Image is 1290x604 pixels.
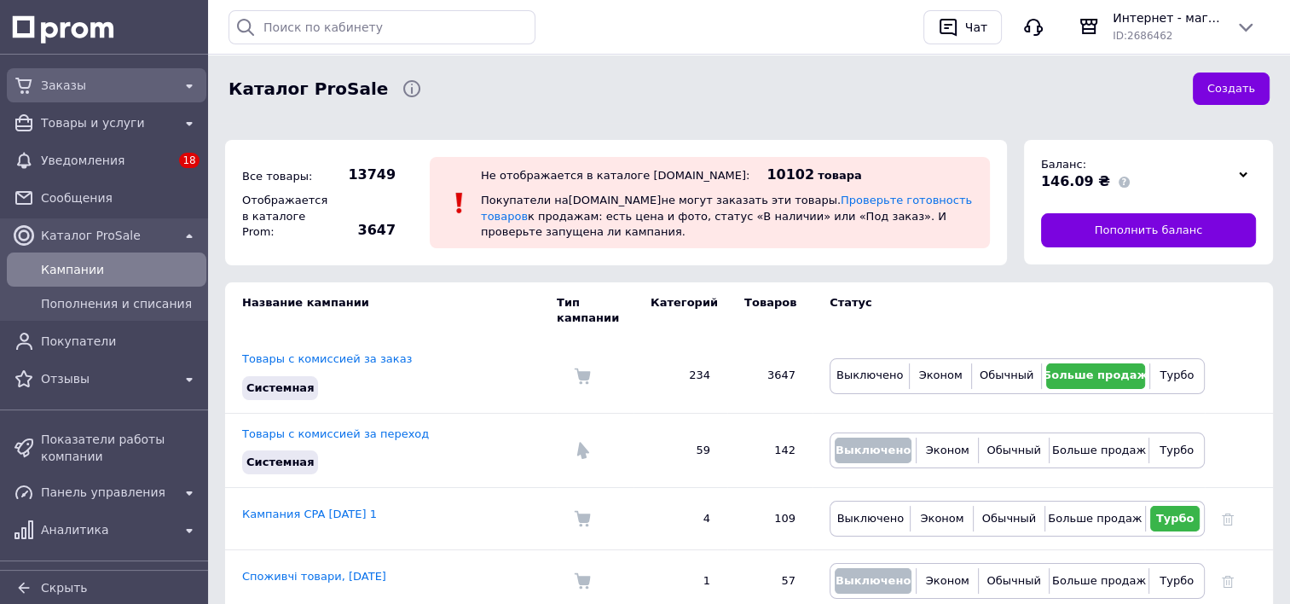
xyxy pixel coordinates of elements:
td: 59 [633,413,727,487]
span: Пополнить баланс [1095,223,1203,238]
span: Интернет - магазин "3 щетки" [1113,9,1222,26]
span: Эконом [920,512,963,525]
span: Больше продаж [1043,369,1148,381]
a: Удалить [1222,512,1234,525]
span: Пополнения и списания [41,295,200,312]
button: Больше продаж [1054,568,1144,594]
button: Эконом [914,363,967,389]
div: Все товары: [238,165,332,189]
button: Турбо [1150,506,1200,531]
span: 18 [179,153,199,168]
td: Тип кампании [557,282,633,339]
span: Эконом [926,574,969,587]
td: 109 [727,488,813,550]
span: Баланс: [1041,158,1086,171]
a: Кампания CPA [DATE] 1 [242,508,377,520]
span: Панель управления [41,484,172,501]
div: Не отображается в каталоге [DOMAIN_NAME]: [481,169,749,182]
span: Уведомления [41,152,172,169]
span: Показатели работы компании [41,431,200,465]
div: Отображается в каталоге Prom: [238,189,332,244]
span: Аналитика [41,521,172,538]
span: Сообщения [41,189,200,206]
span: Турбо [1160,369,1194,381]
span: Обычный [986,574,1040,587]
a: Пополнить баланс [1041,213,1256,247]
td: Название кампании [225,282,557,339]
span: Скрыть [41,581,88,595]
img: Комиссия за переход [574,442,591,459]
span: 10102 [766,166,814,183]
button: Обычный [983,438,1044,463]
span: Товары и услуги [41,114,172,131]
span: Турбо [1160,444,1194,456]
span: 13749 [336,166,396,184]
button: Эконом [921,438,974,463]
span: Эконом [926,444,969,456]
span: Выключено [836,369,903,381]
button: Больше продаж [1046,363,1144,389]
button: Обычный [976,363,1037,389]
td: 3647 [727,339,813,413]
button: Обычный [983,568,1044,594]
a: Товары с комиссией за переход [242,427,429,440]
span: товара [818,169,862,182]
span: Выключено [837,512,904,525]
div: Чат [962,15,991,40]
span: Больше продаж [1052,574,1146,587]
span: Выключено [836,574,911,587]
span: Покупатели [41,333,200,350]
span: Системная [246,381,314,394]
button: Турбо [1154,363,1200,389]
button: Выключено [835,568,911,594]
span: Больше продаж [1048,512,1142,525]
td: 142 [727,413,813,487]
td: Категорий [633,282,727,339]
span: Каталог ProSale [41,227,172,244]
button: Эконом [915,506,969,531]
td: Товаров [727,282,813,339]
span: Системная [246,456,314,468]
img: Комиссия за заказ [574,510,591,527]
a: Проверьте готовность товаров [481,194,972,222]
span: Обычный [980,369,1033,381]
span: Эконом [919,369,963,381]
button: Больше продаж [1054,438,1144,463]
span: Отзывы [41,370,172,387]
img: Комиссия за заказ [574,572,591,589]
a: Удалить [1222,574,1234,587]
span: Турбо [1156,512,1195,525]
button: Эконом [921,568,974,594]
span: Каталог ProSale [228,77,388,102]
td: Статус [813,282,1205,339]
button: Выключено [835,506,905,531]
button: Создать [1193,73,1270,106]
span: Больше продаж [1052,444,1146,456]
img: :exclamation: [447,190,472,216]
button: Турбо [1154,568,1200,594]
td: 234 [633,339,727,413]
input: Поиск по кабинету [228,10,535,44]
button: Выключено [835,363,905,389]
span: Кампании [41,261,200,278]
span: 3647 [336,221,396,240]
span: ID: 2686462 [1113,30,1172,42]
button: Обычный [978,506,1039,531]
span: Заказы [41,77,172,94]
button: Турбо [1154,438,1200,463]
img: Комиссия за заказ [574,368,591,385]
span: Обычный [982,512,1036,525]
a: Споживчі товари, [DATE] [242,570,386,583]
td: 4 [633,488,727,550]
span: Обычный [986,444,1040,456]
span: Выключено [836,444,911,456]
span: Турбо [1160,574,1194,587]
span: 146.09 ₴ [1041,173,1110,189]
a: Товары с комиссией за заказ [242,352,412,365]
button: Выключено [835,438,911,463]
span: Покупатели на [DOMAIN_NAME] не могут заказать эти товары. к продажам: есть цена и фото, статус «В... [481,194,972,237]
button: Больше продаж [1050,506,1142,531]
button: Чат [923,10,1002,44]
